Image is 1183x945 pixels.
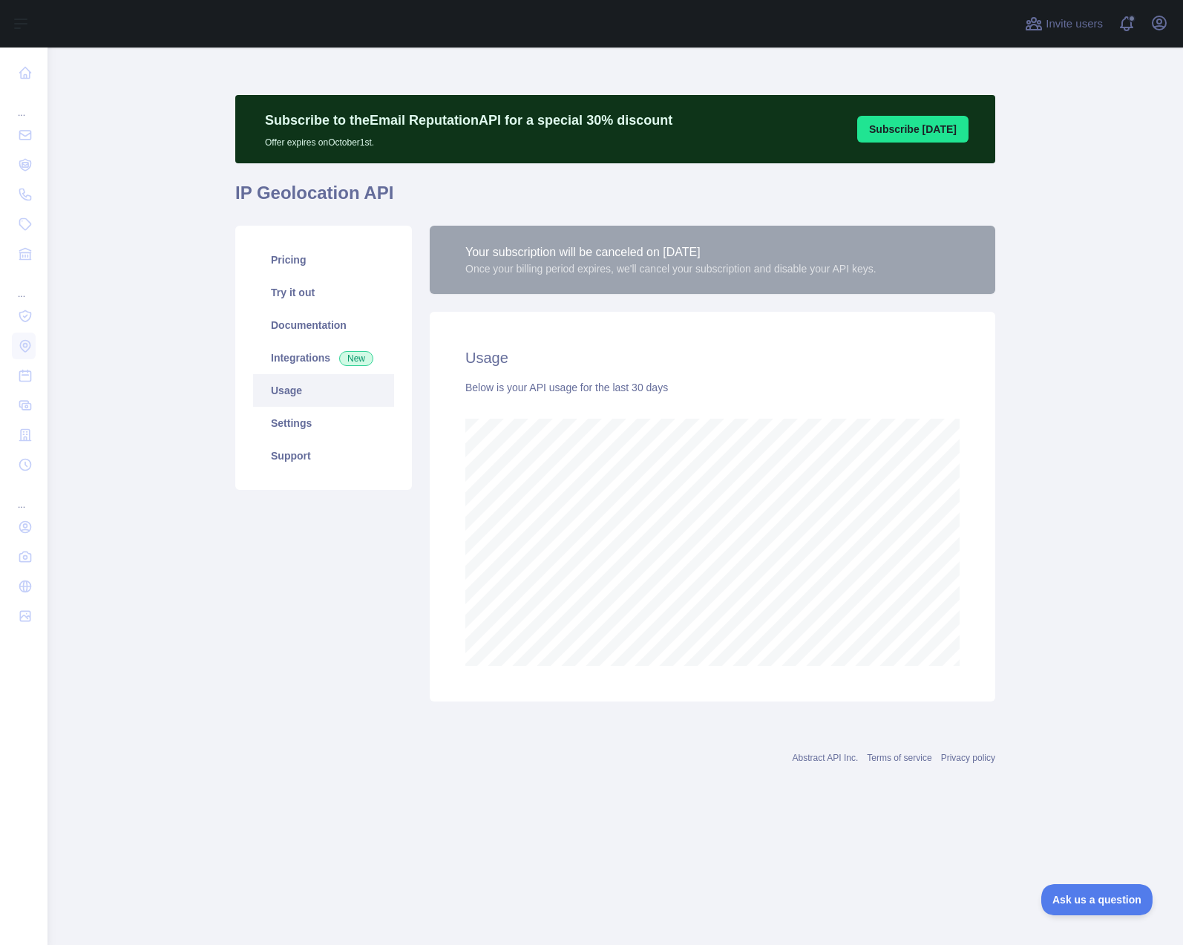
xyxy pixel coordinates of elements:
a: Integrations New [253,341,394,374]
iframe: Toggle Customer Support [1041,884,1153,915]
div: Below is your API usage for the last 30 days [465,380,960,395]
button: Subscribe [DATE] [857,116,969,143]
a: Documentation [253,309,394,341]
a: Settings [253,407,394,439]
a: Pricing [253,243,394,276]
p: Offer expires on October 1st. [265,131,672,148]
a: Try it out [253,276,394,309]
div: Your subscription will be canceled on [DATE] [465,243,876,261]
div: Once your billing period expires, we'll cancel your subscription and disable your API keys. [465,261,876,276]
div: ... [12,481,36,511]
a: Usage [253,374,394,407]
h1: IP Geolocation API [235,181,995,217]
a: Terms of service [867,753,931,763]
div: ... [12,89,36,119]
a: Abstract API Inc. [793,753,859,763]
p: Subscribe to the Email Reputation API for a special 30 % discount [265,110,672,131]
span: New [339,351,373,366]
a: Privacy policy [941,753,995,763]
button: Invite users [1022,12,1106,36]
span: Invite users [1046,16,1103,33]
a: Support [253,439,394,472]
h2: Usage [465,347,960,368]
div: ... [12,270,36,300]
